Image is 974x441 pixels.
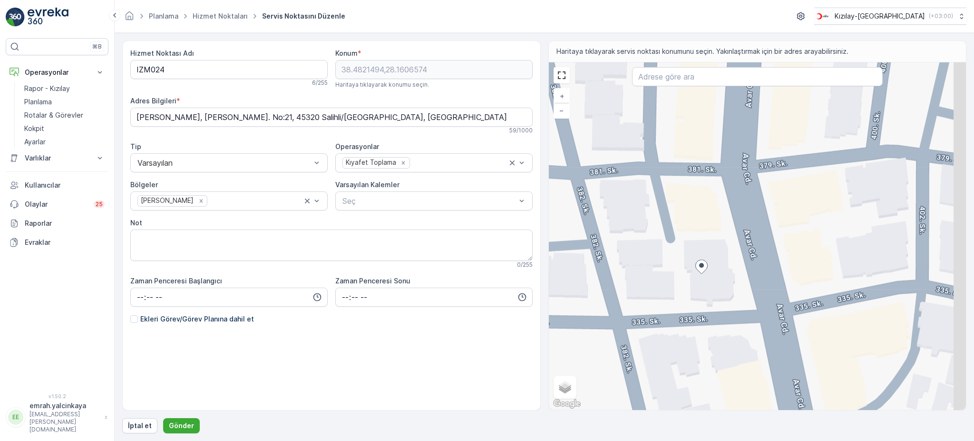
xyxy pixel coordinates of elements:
span: Haritaya tıklayarak servis noktası konumunu seçin. Yakınlaştırmak için bir adres arayabilirsiniz. [556,47,848,56]
a: Yakınlaştır [555,89,569,103]
p: 6 / 255 [312,79,328,87]
span: Servis Noktasını Düzenle [260,11,347,21]
button: İptal et [122,418,157,433]
p: Varlıklar [25,153,89,163]
p: 25 [96,200,103,208]
span: v 1.50.2 [6,393,108,399]
a: Planlama [149,12,178,20]
p: Operasyonlar [25,68,89,77]
a: Ayarlar [20,135,108,149]
a: Rotalar & Görevler [20,109,108,122]
a: Layers [555,377,575,398]
label: Bölgeler [130,180,158,189]
label: Hizmet Noktası Adı [130,49,194,57]
p: Olaylar [25,200,88,209]
img: logo_light-DOdMpM7g.png [28,8,68,27]
p: Rotalar & Görevler [24,110,83,120]
p: Kızılay-[GEOGRAPHIC_DATA] [835,11,925,21]
a: Raporlar [6,214,108,233]
a: Ana Sayfa [124,14,135,22]
p: 0 / 255 [517,261,533,269]
a: Bu bölgeyi Google Haritalar'da açın (yeni pencerede açılır) [551,398,583,410]
p: Raporlar [25,219,105,228]
p: ⌘B [92,43,102,50]
button: Varlıklar [6,149,108,168]
span: + [560,92,564,100]
span: Haritaya tıklayarak konumu seçin. [335,81,429,89]
div: Remove Kıyafet Toplama [398,159,409,167]
p: emrah.yalcinkaya [29,401,100,411]
img: logo [6,8,25,27]
div: Remove Manisa Salihli [196,197,206,205]
label: Tip [130,142,141,150]
span: − [559,106,564,114]
p: Planlama [24,97,52,107]
p: 59 / 1000 [509,127,533,134]
img: Google [551,398,583,410]
p: ( +03:00 ) [929,12,953,20]
img: k%C4%B1z%C4%B1lay_jywRncg.png [814,11,831,21]
p: Ekleri Görev/Görev Planına dahil et [140,314,254,324]
div: EE [8,410,23,425]
label: Zaman Penceresi Başlangıcı [130,277,222,285]
label: Operasyonlar [335,142,379,150]
a: View Fullscreen [555,68,569,82]
button: Operasyonlar [6,63,108,82]
label: Not [130,219,142,227]
p: Evraklar [25,238,105,247]
a: Kokpit [20,122,108,135]
input: Adrese göre ara [632,67,883,86]
button: EEemrah.yalcinkaya[EMAIL_ADDRESS][PERSON_NAME][DOMAIN_NAME] [6,401,108,433]
a: Evraklar [6,233,108,252]
p: İptal et [128,421,152,431]
label: Adres Bilgileri [130,97,176,105]
p: Rapor - Kızılay [24,84,70,93]
p: Seç [342,195,516,207]
p: [EMAIL_ADDRESS][PERSON_NAME][DOMAIN_NAME] [29,411,100,433]
label: Zaman Penceresi Sonu [335,277,410,285]
a: Rapor - Kızılay [20,82,108,95]
button: Gönder [163,418,200,433]
p: Kullanıcılar [25,180,105,190]
a: Kullanıcılar [6,176,108,195]
label: Konum [335,49,358,57]
button: Kızılay-[GEOGRAPHIC_DATA](+03:00) [814,8,966,25]
a: Planlama [20,95,108,109]
p: Gönder [169,421,194,431]
div: Kıyafet Toplama [343,158,398,168]
label: Varsayılan Kalemler [335,180,399,189]
a: Uzaklaştır [555,103,569,118]
p: Ayarlar [24,137,46,147]
div: [PERSON_NAME] [138,196,195,206]
a: Olaylar25 [6,195,108,214]
a: Hizmet Noktaları [193,12,248,20]
p: Kokpit [24,124,44,133]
